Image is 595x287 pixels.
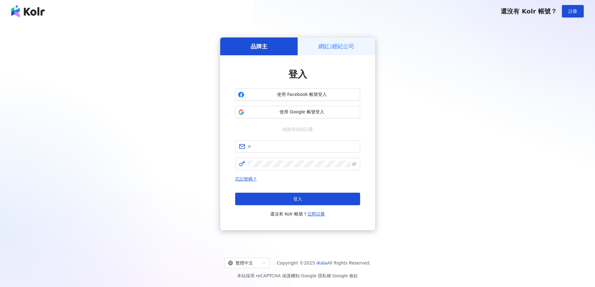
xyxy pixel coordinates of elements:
[235,106,360,118] button: 使用 Google 帳號登入
[331,273,333,278] span: |
[250,42,267,50] h5: 品牌主
[318,42,354,50] h5: 網紅/經紀公司
[278,126,317,133] span: 或使用信箱註冊
[332,273,358,278] a: Google 條款
[235,176,257,181] a: 忘記密碼？
[562,5,584,17] button: 註冊
[301,273,331,278] a: Google 隱私權
[237,272,358,280] span: 本站採用 reCAPTCHA 保護機制
[288,69,307,80] span: 登入
[307,211,325,216] a: 立即註冊
[277,259,371,267] span: Copyright © 2025 All Rights Reserved.
[568,9,577,14] span: 註冊
[235,193,360,205] button: 登入
[293,196,302,201] span: 登入
[316,260,327,265] a: iKala
[352,162,356,166] span: eye-invisible
[300,273,301,278] span: |
[501,7,557,15] span: 還沒有 Kolr 帳號？
[228,258,260,268] div: 繁體中文
[235,88,360,101] button: 使用 Facebook 帳號登入
[270,210,325,218] span: 還沒有 Kolr 帳號？
[247,92,357,98] span: 使用 Facebook 帳號登入
[11,5,45,17] img: logo
[247,109,357,115] span: 使用 Google 帳號登入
